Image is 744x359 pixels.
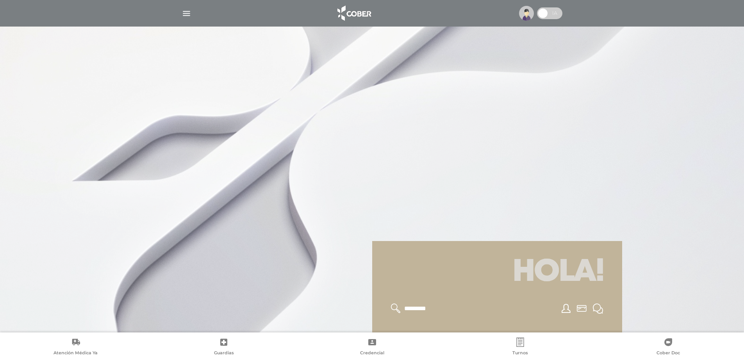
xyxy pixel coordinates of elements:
[512,350,528,357] span: Turnos
[446,338,594,357] a: Turnos
[182,9,191,18] img: Cober_menu-lines-white.svg
[360,350,384,357] span: Credencial
[594,338,742,357] a: Cober Doc
[2,338,150,357] a: Atención Médica Ya
[54,350,98,357] span: Atención Médica Ya
[657,350,680,357] span: Cober Doc
[382,250,613,294] h1: Hola!
[214,350,234,357] span: Guardias
[150,338,298,357] a: Guardias
[519,6,534,21] img: profile-placeholder.svg
[298,338,446,357] a: Credencial
[333,4,374,23] img: logo_cober_home-white.png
